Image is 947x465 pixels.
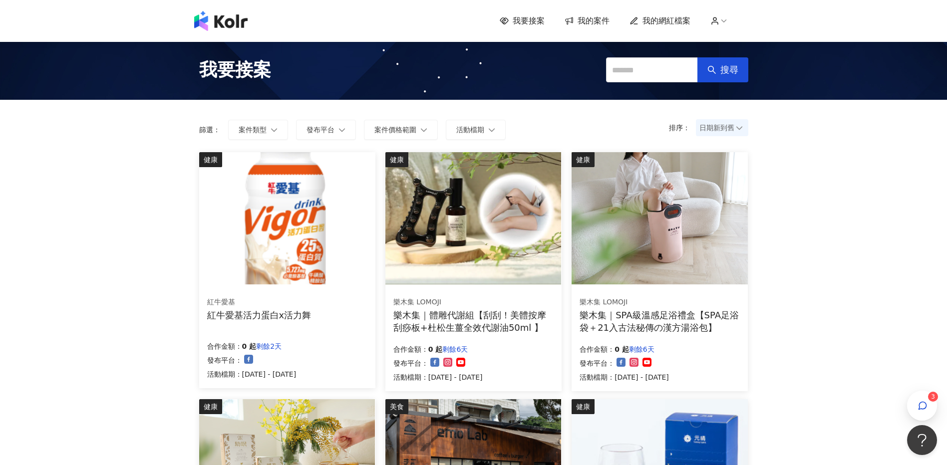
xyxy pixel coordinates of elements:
p: 合作金額： [393,343,428,355]
span: 我要接案 [513,15,545,26]
button: 活動檔期 [446,120,506,140]
div: 紅牛愛基活力蛋白x活力舞 [207,309,312,321]
iframe: Help Scout Beacon - Open [907,425,937,455]
p: 剩餘2天 [256,340,282,352]
p: 剩餘6天 [442,343,468,355]
button: 案件類型 [228,120,288,140]
span: 我要接案 [199,57,271,82]
p: 0 起 [615,343,629,355]
div: 健康 [199,399,222,414]
div: 健康 [572,152,595,167]
span: 案件類型 [239,126,267,134]
div: 樂木集｜SPA級溫感足浴禮盒【SPA足浴袋＋21入古法秘傳の漢方湯浴包】 [580,309,740,334]
span: 日期新到舊 [699,120,745,135]
a: 我要接案 [500,15,545,26]
span: 3 [931,393,935,400]
span: search [707,65,716,74]
p: 發布平台： [393,357,428,369]
span: 案件價格範圍 [374,126,416,134]
sup: 3 [928,392,938,402]
div: 樂木集｜體雕代謝組【刮刮！美體按摩刮痧板+杜松生薑全效代謝油50ml 】 [393,309,554,334]
p: 合作金額： [207,340,242,352]
div: 健康 [199,152,222,167]
div: 美食 [385,399,408,414]
span: 我的網紅檔案 [642,15,690,26]
button: 3 [907,391,937,421]
p: 0 起 [428,343,443,355]
p: 發布平台： [207,354,242,366]
p: 排序： [669,124,696,132]
button: 發布平台 [296,120,356,140]
img: logo [194,11,248,31]
p: 合作金額： [580,343,615,355]
p: 活動檔期：[DATE] - [DATE] [580,371,669,383]
a: 我的網紅檔案 [630,15,690,26]
img: SPA級溫感足浴禮盒【SPA足浴袋＋21入古法秘傳の漢方湯浴包】 [572,152,747,284]
p: 剩餘6天 [629,343,654,355]
span: 發布平台 [307,126,334,134]
p: 0 起 [242,340,257,352]
p: 發布平台： [580,357,615,369]
div: 健康 [385,152,408,167]
div: 健康 [572,399,595,414]
div: 樂木集 LOMOJI [580,297,739,307]
div: 樂木集 LOMOJI [393,297,553,307]
img: 體雕代謝組【刮刮！美體按摩刮痧板+杜松生薑全效代謝油50ml 】 [385,152,561,284]
p: 活動檔期：[DATE] - [DATE] [393,371,483,383]
button: 搜尋 [697,57,748,82]
span: 活動檔期 [456,126,484,134]
span: 我的案件 [578,15,610,26]
p: 篩選： [199,126,220,134]
img: 活力蛋白配方營養素 [199,152,375,284]
div: 紅牛愛基 [207,297,312,307]
a: 我的案件 [565,15,610,26]
button: 案件價格範圍 [364,120,438,140]
p: 活動檔期：[DATE] - [DATE] [207,368,297,380]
